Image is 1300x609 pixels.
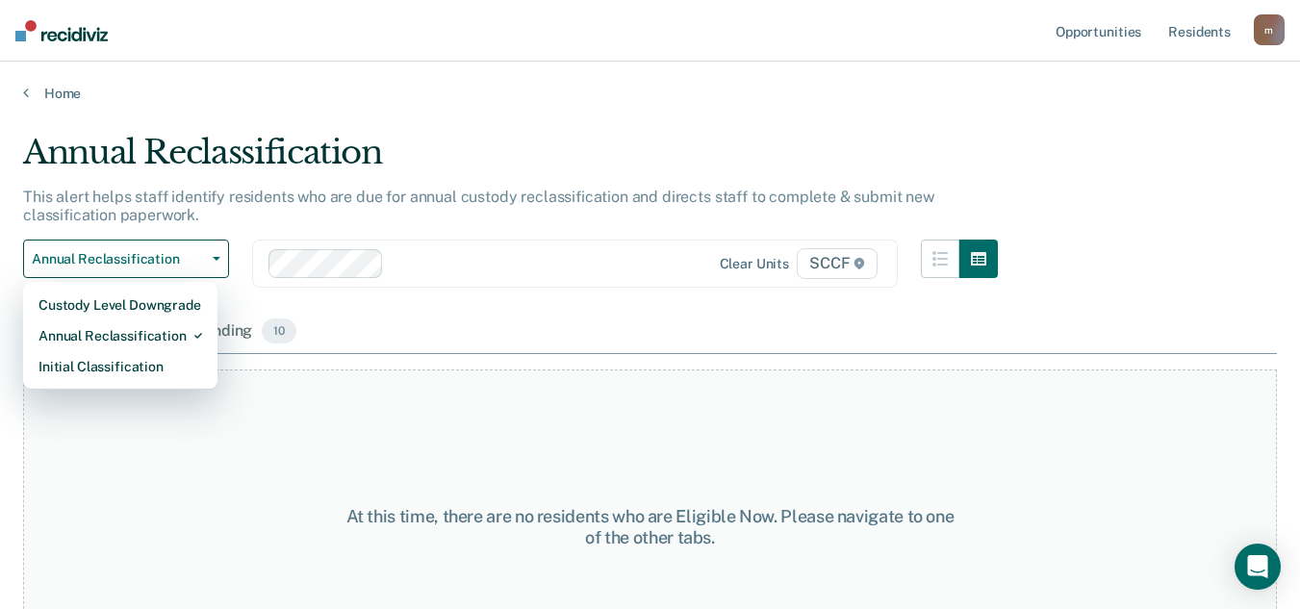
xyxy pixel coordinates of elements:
div: Clear units [720,256,790,272]
p: This alert helps staff identify residents who are due for annual custody reclassification and dir... [23,188,934,224]
div: Annual Reclassification [38,320,202,351]
button: Annual Reclassification [23,240,229,278]
a: Home [23,85,1277,102]
div: Initial Classification [38,351,202,382]
button: m [1254,14,1285,45]
div: Pending10 [191,311,300,353]
img: Recidiviz [15,20,108,41]
div: At this time, there are no residents who are Eligible Now. Please navigate to one of the other tabs. [337,506,963,547]
div: Annual Reclassification [23,133,998,188]
span: SCCF [797,248,878,279]
span: 10 [262,318,296,343]
div: Open Intercom Messenger [1235,544,1281,590]
span: Annual Reclassification [32,251,205,267]
div: Custody Level Downgrade [38,290,202,320]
